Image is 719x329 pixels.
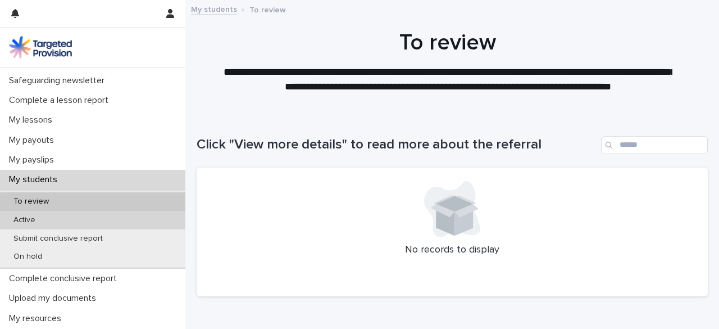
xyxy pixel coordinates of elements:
p: On hold [4,252,51,262]
img: M5nRWzHhSzIhMunXDL62 [9,36,72,58]
input: Search [601,136,708,154]
p: Active [4,215,44,225]
p: Submit conclusive report [4,234,112,244]
p: Safeguarding newsletter [4,75,113,86]
p: Upload my documents [4,293,105,304]
h1: To review [197,29,699,56]
p: Complete conclusive report [4,273,126,284]
p: Complete a lesson report [4,95,117,106]
p: No records to display [210,244,694,256]
p: My resources [4,313,70,324]
p: My lessons [4,115,61,125]
p: My payouts [4,135,63,146]
p: My students [4,174,66,185]
a: My students [191,2,237,15]
p: To review [249,3,286,15]
h1: Click "View more details" to read more about the referral [197,137,597,153]
p: To review [4,197,58,206]
p: My payslips [4,155,63,165]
